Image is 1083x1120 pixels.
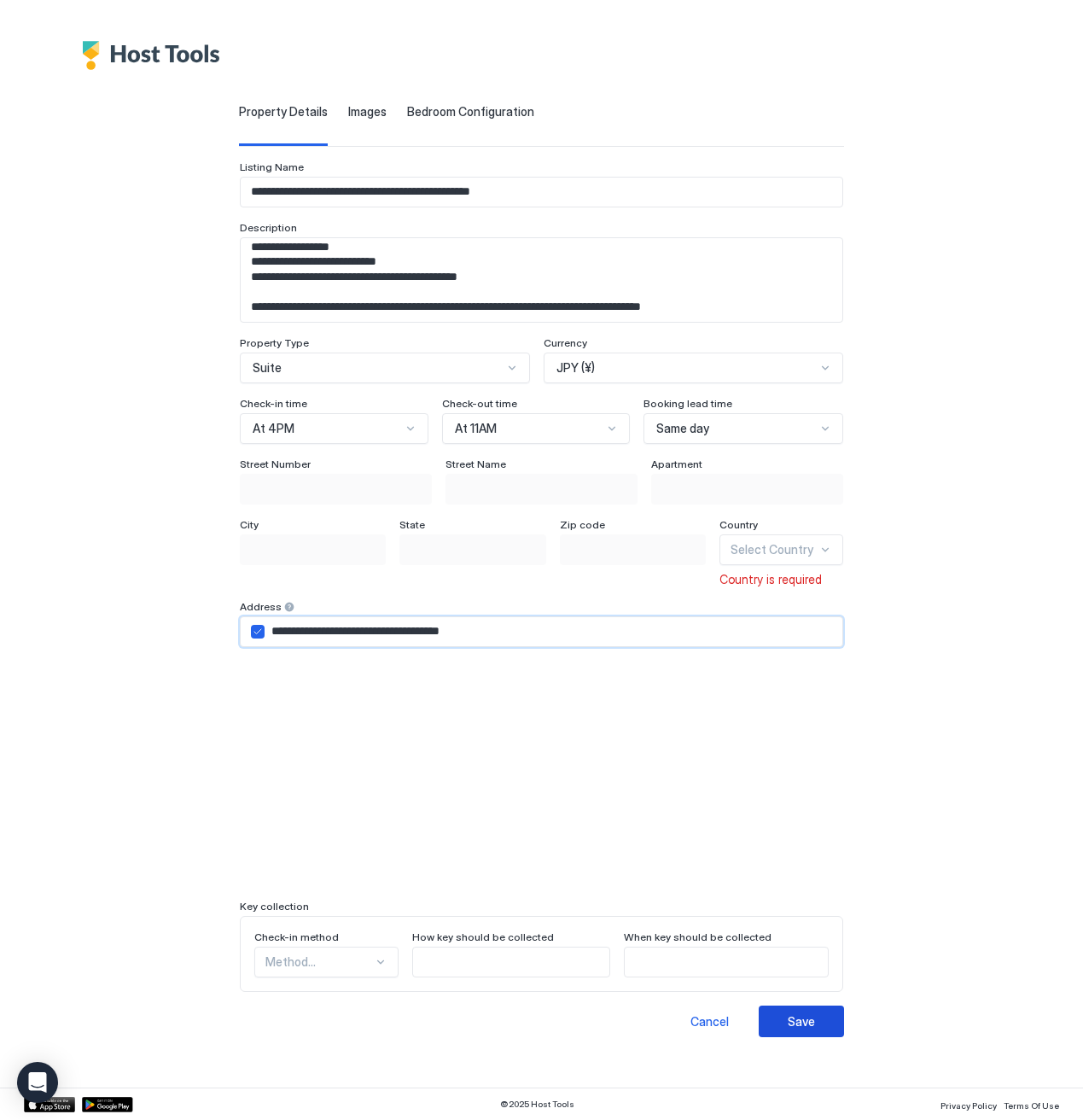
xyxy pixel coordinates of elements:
[82,1097,133,1112] a: Google Play Store
[17,1062,58,1103] div: Open Intercom Messenger
[690,1012,729,1030] div: Cancel
[667,1006,752,1037] button: Cancel
[1004,1100,1059,1111] span: Terms Of Use
[1004,1095,1059,1113] a: Terms Of Use
[407,104,534,120] span: Bedroom Configuration
[400,535,544,564] input: Input Field
[240,336,309,349] span: Property Type
[560,518,605,531] span: Zip code
[240,160,304,173] span: Listing Name
[643,397,732,410] span: Booking lead time
[652,475,842,504] input: Input Field
[759,1006,844,1037] button: Save
[399,518,425,531] span: State
[625,948,828,977] input: Input Field
[348,104,387,120] span: Images
[413,948,610,977] input: Input Field
[544,336,587,349] span: Currency
[241,475,431,504] input: Input Field
[82,41,229,70] div: Host Tools Logo
[719,572,822,587] span: Country is required
[940,1100,997,1111] span: Privacy Policy
[241,535,385,564] input: Input Field
[500,1099,574,1110] span: © 2025 Host Tools
[788,1012,815,1030] div: Save
[624,930,771,943] span: When key should be collected
[719,518,758,531] span: Country
[240,600,282,613] span: Address
[940,1095,997,1113] a: Privacy Policy
[253,360,282,376] span: Suite
[240,458,311,470] span: Street Number
[651,458,702,470] span: Apartment
[239,104,328,120] span: Property Details
[254,930,339,943] span: Check-in method
[455,421,497,436] span: At 11AM
[265,617,843,646] input: Input Field
[556,360,595,376] span: JPY (¥)
[656,421,709,436] span: Same day
[24,1097,75,1112] a: App Store
[412,930,554,943] span: How key should be collected
[445,458,506,470] span: Street Name
[240,397,307,410] span: Check-in time
[561,535,705,564] input: Input Field
[240,900,309,913] span: Key collection
[240,518,259,531] span: City
[251,625,265,639] div: airbnbAddress
[253,421,294,436] span: At 4PM
[241,238,843,322] textarea: Input Field
[446,475,637,504] input: Input Field
[442,397,517,410] span: Check-out time
[241,178,843,207] input: Input Field
[240,221,297,234] span: Description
